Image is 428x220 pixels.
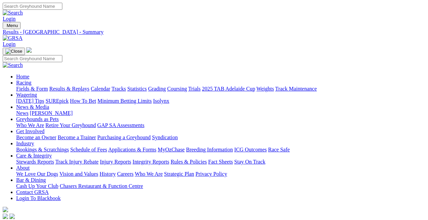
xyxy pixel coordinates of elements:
[195,171,227,177] a: Privacy Policy
[16,183,58,189] a: Cash Up Your Club
[16,171,425,177] div: About
[135,171,163,177] a: Who We Are
[3,55,62,62] input: Search
[188,86,201,92] a: Trials
[3,16,16,22] a: Login
[99,171,116,177] a: History
[3,22,21,29] button: Toggle navigation
[16,80,31,85] a: Racing
[45,122,96,128] a: Retire Your Greyhound
[117,171,133,177] a: Careers
[7,23,18,28] span: Menu
[5,49,22,54] img: Close
[208,159,233,165] a: Fact Sheets
[16,104,49,110] a: News & Media
[100,159,131,165] a: Injury Reports
[132,159,169,165] a: Integrity Reports
[70,147,107,152] a: Schedule of Fees
[55,159,98,165] a: Track Injury Rebate
[16,74,29,79] a: Home
[9,214,15,219] img: twitter.svg
[234,159,265,165] a: Stay On Track
[58,135,96,140] a: Become a Trainer
[16,135,425,141] div: Get Involved
[3,207,8,212] img: logo-grsa-white.png
[3,214,8,219] img: facebook.svg
[16,128,44,134] a: Get Involved
[152,135,178,140] a: Syndication
[16,189,49,195] a: Contact GRSA
[97,135,151,140] a: Purchasing a Greyhound
[3,41,16,47] a: Login
[153,98,169,104] a: Isolynx
[16,122,425,128] div: Greyhounds as Pets
[16,116,59,122] a: Greyhounds as Pets
[3,10,23,16] img: Search
[70,98,96,104] a: How To Bet
[167,86,187,92] a: Coursing
[234,147,267,152] a: ICG Outcomes
[16,177,46,183] a: Bar & Dining
[3,48,25,55] button: Toggle navigation
[3,62,23,68] img: Search
[59,171,98,177] a: Vision and Values
[3,3,62,10] input: Search
[30,110,72,116] a: [PERSON_NAME]
[16,159,54,165] a: Stewards Reports
[97,98,152,104] a: Minimum Betting Limits
[171,159,207,165] a: Rules & Policies
[16,98,44,104] a: [DATE] Tips
[275,86,317,92] a: Track Maintenance
[16,141,34,146] a: Industry
[186,147,233,152] a: Breeding Information
[16,135,56,140] a: Become an Owner
[112,86,126,92] a: Tracks
[16,86,48,92] a: Fields & Form
[108,147,156,152] a: Applications & Forms
[26,47,32,53] img: logo-grsa-white.png
[127,86,147,92] a: Statistics
[60,183,143,189] a: Chasers Restaurant & Function Centre
[3,35,23,41] img: GRSA
[45,98,68,104] a: SUREpick
[16,92,37,98] a: Wagering
[49,86,89,92] a: Results & Replays
[158,147,185,152] a: MyOzChase
[16,86,425,92] div: Racing
[16,171,58,177] a: We Love Our Dogs
[16,98,425,104] div: Wagering
[16,159,425,165] div: Care & Integrity
[256,86,274,92] a: Weights
[16,165,30,171] a: About
[148,86,166,92] a: Grading
[16,147,425,153] div: Industry
[164,171,194,177] a: Strategic Plan
[16,195,61,201] a: Login To Blackbook
[16,153,52,158] a: Care & Integrity
[3,29,425,35] a: Results - [GEOGRAPHIC_DATA] - Summary
[16,110,28,116] a: News
[202,86,255,92] a: 2025 TAB Adelaide Cup
[97,122,145,128] a: GAP SA Assessments
[16,110,425,116] div: News & Media
[16,122,44,128] a: Who We Are
[16,183,425,189] div: Bar & Dining
[16,147,69,152] a: Bookings & Scratchings
[268,147,289,152] a: Race Safe
[91,86,110,92] a: Calendar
